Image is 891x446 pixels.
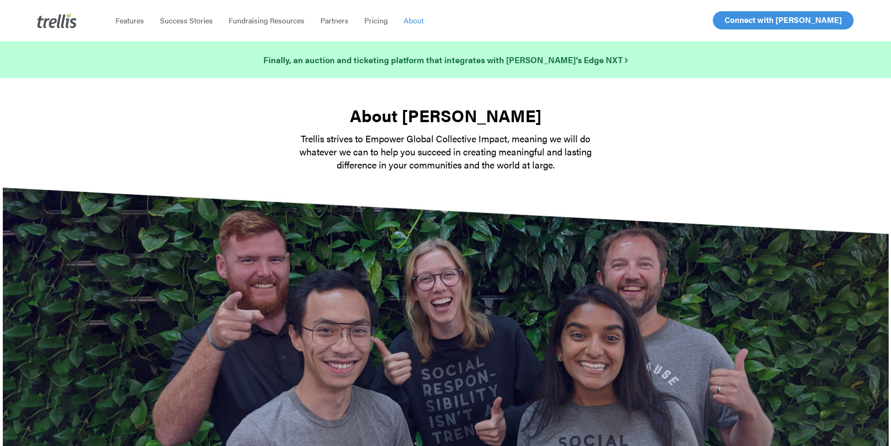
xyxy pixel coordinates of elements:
[312,16,356,25] a: Partners
[229,15,304,26] span: Fundraising Resources
[350,103,542,127] strong: About [PERSON_NAME]
[263,53,628,66] a: Finally, an auction and ticketing platform that integrates with [PERSON_NAME]’s Edge NXT
[713,11,854,29] a: Connect with [PERSON_NAME]
[152,16,221,25] a: Success Stories
[160,15,213,26] span: Success Stories
[404,15,424,26] span: About
[320,15,348,26] span: Partners
[724,14,842,25] span: Connect with [PERSON_NAME]
[108,16,152,25] a: Features
[263,54,628,66] strong: Finally, an auction and ticketing platform that integrates with [PERSON_NAME]’s Edge NXT
[396,16,432,25] a: About
[116,15,144,26] span: Features
[364,15,388,26] span: Pricing
[37,13,77,28] img: Trellis
[282,132,609,171] p: Trellis strives to Empower Global Collective Impact, meaning we will do whatever we can to help y...
[356,16,396,25] a: Pricing
[221,16,312,25] a: Fundraising Resources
